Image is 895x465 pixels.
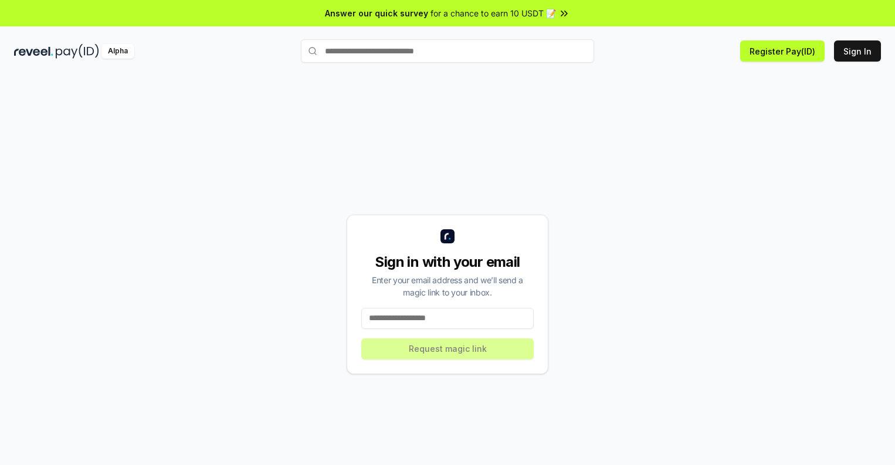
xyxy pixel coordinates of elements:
div: Sign in with your email [361,253,534,271]
div: Alpha [101,44,134,59]
span: Answer our quick survey [325,7,428,19]
img: reveel_dark [14,44,53,59]
img: logo_small [440,229,455,243]
img: pay_id [56,44,99,59]
button: Register Pay(ID) [740,40,825,62]
div: Enter your email address and we’ll send a magic link to your inbox. [361,274,534,298]
button: Sign In [834,40,881,62]
span: for a chance to earn 10 USDT 📝 [430,7,556,19]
